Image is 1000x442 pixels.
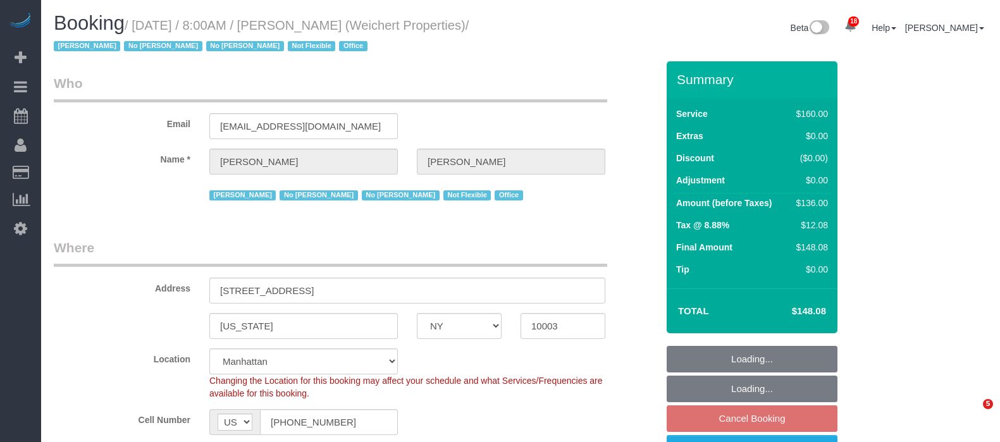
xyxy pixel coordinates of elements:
input: City [209,313,398,339]
div: $160.00 [791,107,828,120]
span: No [PERSON_NAME] [280,190,357,200]
div: ($0.00) [791,152,828,164]
iframe: Intercom live chat [957,399,987,429]
small: / [DATE] / 8:00AM / [PERSON_NAME] (Weichert Properties) [54,18,469,54]
a: [PERSON_NAME] [905,23,984,33]
label: Location [44,348,200,365]
label: Service [676,107,708,120]
label: Address [44,278,200,295]
span: Booking [54,12,125,34]
span: Not Flexible [443,190,491,200]
legend: Where [54,238,607,267]
a: Help [872,23,896,33]
a: 18 [838,13,863,40]
span: 18 [848,16,859,27]
label: Final Amount [676,241,732,254]
input: Zip Code [521,313,605,339]
span: [PERSON_NAME] [209,190,276,200]
span: Changing the Location for this booking may affect your schedule and what Services/Frequencies are... [209,376,603,398]
label: Extras [676,130,703,142]
label: Name * [44,149,200,166]
div: $0.00 [791,263,828,276]
a: Beta [791,23,830,33]
input: Last Name [417,149,605,175]
legend: Who [54,74,607,102]
h4: $148.08 [754,306,826,317]
span: No [PERSON_NAME] [362,190,440,200]
input: Cell Number [260,409,398,435]
label: Tip [676,263,689,276]
span: Office [339,41,367,51]
span: No [PERSON_NAME] [124,41,202,51]
div: $136.00 [791,197,828,209]
label: Discount [676,152,714,164]
label: Tax @ 8.88% [676,219,729,231]
strong: Total [678,305,709,316]
img: New interface [808,20,829,37]
span: Not Flexible [288,41,336,51]
span: 5 [983,399,993,409]
span: Office [495,190,522,200]
div: $12.08 [791,219,828,231]
div: $0.00 [791,174,828,187]
span: No [PERSON_NAME] [206,41,284,51]
input: First Name [209,149,398,175]
label: Amount (before Taxes) [676,197,772,209]
label: Email [44,113,200,130]
input: Email [209,113,398,139]
img: Automaid Logo [8,13,33,30]
label: Cell Number [44,409,200,426]
label: Adjustment [676,174,725,187]
div: $148.08 [791,241,828,254]
div: $0.00 [791,130,828,142]
span: [PERSON_NAME] [54,41,120,51]
h3: Summary [677,72,831,87]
